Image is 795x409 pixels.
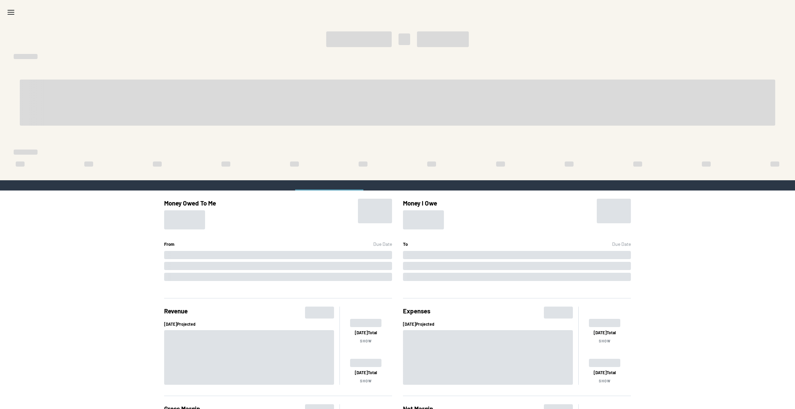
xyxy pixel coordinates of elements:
[594,330,616,336] p: [DATE] Total
[403,199,444,208] h3: Money I Owe
[403,307,430,319] h3: Expenses
[599,378,611,383] div: Show
[355,370,377,376] p: [DATE] Total
[360,338,372,343] div: Show
[164,240,174,248] h5: From
[360,378,372,383] div: Show
[164,199,216,208] h3: Money Owed To Me
[355,330,377,336] p: [DATE] Total
[594,370,616,376] p: [DATE] Total
[599,338,611,343] div: Show
[403,321,573,327] p: [DATE] Projected
[7,8,15,16] svg: Menu
[373,240,392,248] div: Due Date
[164,321,334,327] p: [DATE] Projected
[612,240,631,248] div: Due Date
[164,307,188,319] h3: Revenue
[403,240,408,248] h5: To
